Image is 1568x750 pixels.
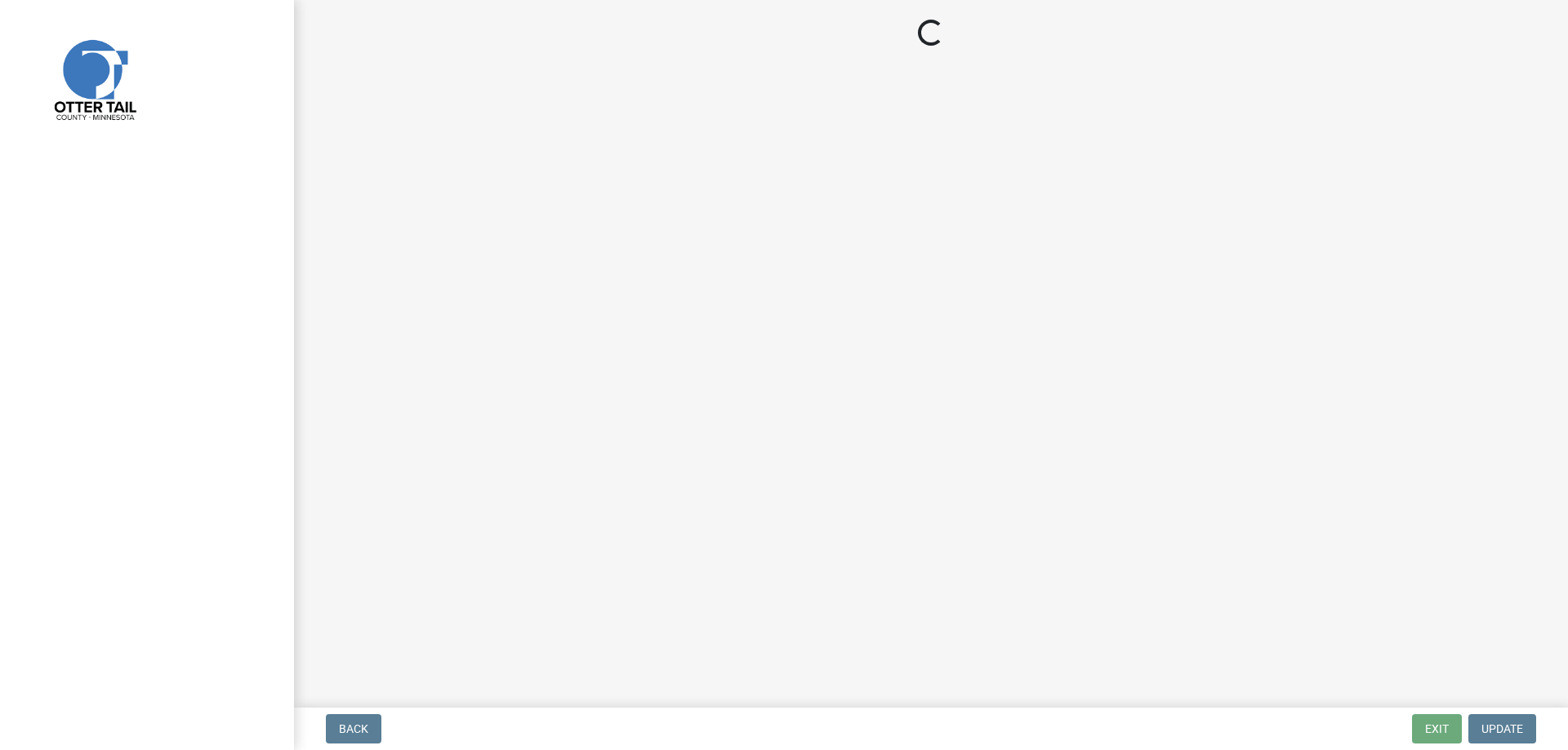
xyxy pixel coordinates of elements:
[339,722,368,735] span: Back
[1468,714,1536,743] button: Update
[326,714,381,743] button: Back
[1481,722,1523,735] span: Update
[33,17,155,140] img: Otter Tail County, Minnesota
[1412,714,1462,743] button: Exit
